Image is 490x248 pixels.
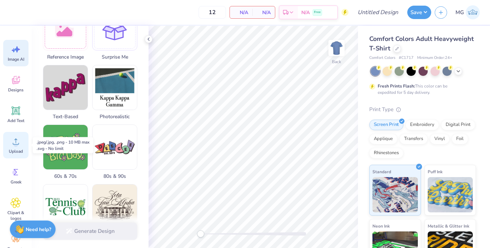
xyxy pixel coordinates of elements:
[93,65,137,110] img: Photorealistic
[407,6,431,19] button: Save
[92,113,137,120] span: Photorealistic
[400,134,428,144] div: Transfers
[399,55,414,61] span: # C1717
[43,173,88,180] span: 60s & 70s
[43,185,88,229] img: Cartoons
[456,8,464,17] span: MG
[37,145,89,152] div: .svg - No limit
[369,105,476,114] div: Print Type
[452,5,483,19] a: MG
[43,65,88,110] img: Text-Based
[441,120,475,130] div: Digital Print
[372,168,391,175] span: Standard
[352,5,404,19] input: Untitled Design
[8,87,24,93] span: Designs
[369,120,403,130] div: Screen Print
[329,41,344,55] img: Back
[26,226,51,233] strong: Need help?
[9,149,23,154] span: Upload
[428,177,473,212] img: Puff Ink
[378,83,415,89] strong: Fresh Prints Flash:
[369,148,403,158] div: Rhinestones
[234,9,248,16] span: N/A
[369,134,397,144] div: Applique
[314,10,321,15] span: Free
[11,179,21,185] span: Greek
[197,230,204,237] div: Accessibility label
[93,125,137,169] img: 80s & 90s
[199,6,226,19] input: – –
[4,210,27,221] span: Clipart & logos
[452,134,468,144] div: Foil
[332,59,341,65] div: Back
[257,9,271,16] span: N/A
[7,118,24,123] span: Add Text
[417,55,452,61] span: Minimum Order: 24 +
[406,120,439,130] div: Embroidery
[93,185,137,229] img: Classic
[369,55,395,61] span: Comfort Colors
[43,53,88,61] span: Reference Image
[37,139,89,145] div: .jpeg/.jpg, .png - 10 MB max
[8,56,24,62] span: Image AI
[43,125,88,169] img: 60s & 70s
[43,113,88,120] span: Text-Based
[92,173,137,180] span: 80s & 90s
[466,5,480,19] img: Malia Guerra
[378,83,464,96] div: This color can be expedited for 5 day delivery.
[428,168,442,175] span: Puff Ink
[430,134,450,144] div: Vinyl
[92,53,137,61] span: Surprise Me
[301,9,310,16] span: N/A
[372,177,418,212] img: Standard
[428,222,469,230] span: Metallic & Glitter Ink
[369,35,474,53] span: Comfort Colors Adult Heavyweight T-Shirt
[372,222,390,230] span: Neon Ink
